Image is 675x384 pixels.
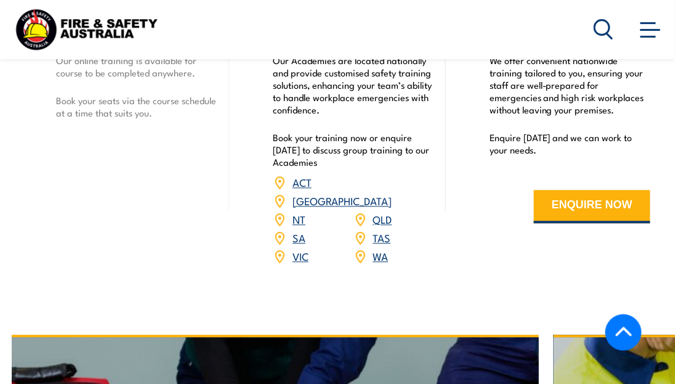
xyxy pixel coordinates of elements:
[56,55,217,80] p: Our online training is available for course to be completed anywhere.
[293,212,305,227] a: NT
[293,249,309,264] a: VIC
[373,249,389,264] a: WA
[273,132,434,169] p: Book your training now or enquire [DATE] to discuss group training to our Academies
[534,190,650,224] button: ENQUIRE NOW
[373,212,392,227] a: QLD
[490,132,650,157] p: Enquire [DATE] and we can work to your needs.
[373,231,391,245] a: TAS
[293,194,392,208] a: [GEOGRAPHIC_DATA]
[273,55,434,116] p: Our Academies are located nationally and provide customised safety training solutions, enhancing ...
[56,95,217,120] p: Book your seats via the course schedule at a time that suits you.
[293,175,312,190] a: ACT
[293,231,305,245] a: SA
[490,55,650,116] p: We offer convenient nationwide training tailored to you, ensuring your staff are well-prepared fo...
